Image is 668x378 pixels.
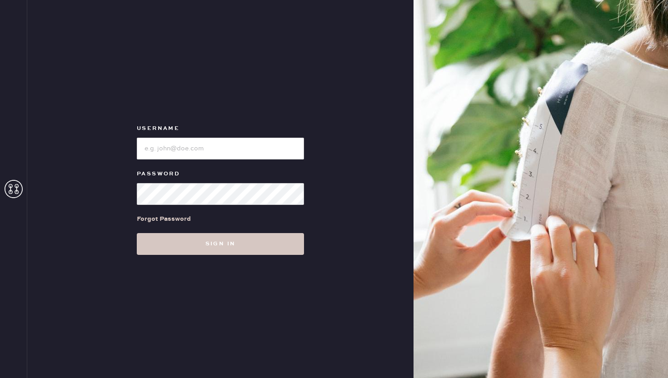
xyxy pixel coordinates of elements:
div: Forgot Password [137,214,191,224]
label: Password [137,169,304,179]
a: Forgot Password [137,205,191,233]
label: Username [137,123,304,134]
button: Sign in [137,233,304,255]
input: e.g. john@doe.com [137,138,304,159]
